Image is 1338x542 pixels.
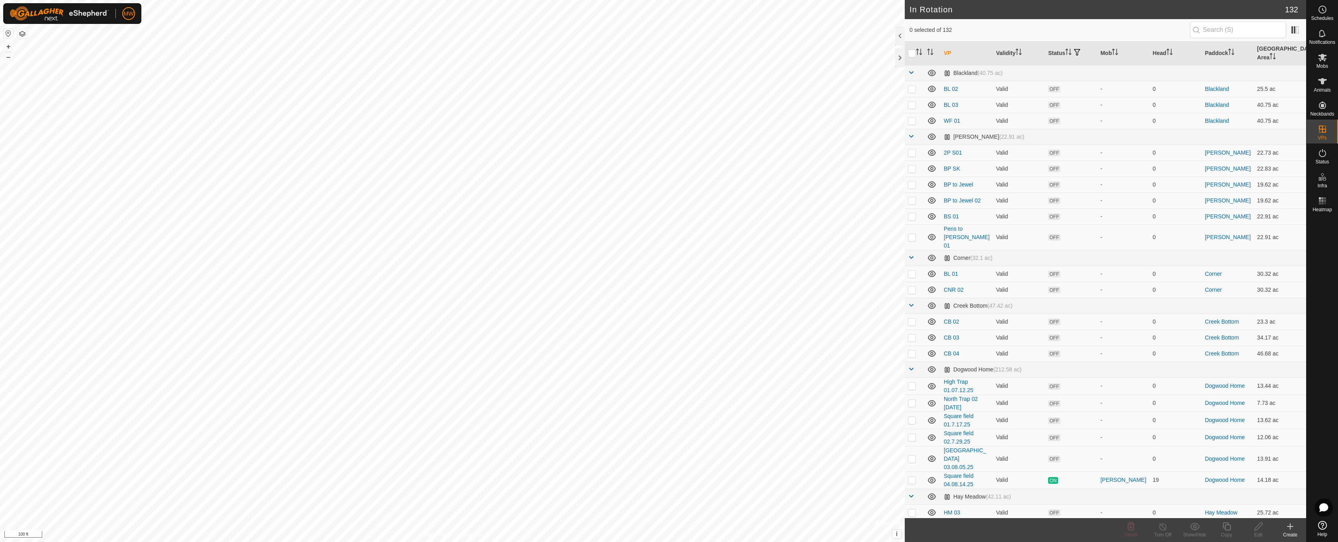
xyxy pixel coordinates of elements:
[1100,196,1146,205] div: -
[993,266,1045,282] td: Valid
[1147,531,1179,538] div: Turn Off
[1314,88,1331,92] span: Animals
[1205,417,1245,423] a: Dogwood Home
[1100,318,1146,326] div: -
[1048,318,1060,325] span: OFF
[1254,471,1306,489] td: 14.18 ac
[993,346,1045,361] td: Valid
[1097,41,1149,65] th: Mob
[1254,41,1306,65] th: [GEOGRAPHIC_DATA] Area
[993,395,1045,412] td: Valid
[944,70,1003,77] div: Blackland
[4,42,13,51] button: +
[1048,417,1060,424] span: OFF
[10,6,109,21] img: Gallagher Logo
[944,102,958,108] a: BL 03
[896,530,898,537] span: i
[1254,113,1306,129] td: 40.75 ac
[1048,456,1060,462] span: OFF
[1150,208,1202,224] td: 0
[944,255,992,261] div: Corner
[1202,41,1254,65] th: Paddock
[1150,97,1202,113] td: 0
[910,26,1190,34] span: 0 selected of 132
[944,396,978,410] a: North Trap 02 [DATE]
[944,226,990,249] a: Pens to [PERSON_NAME] 01
[1254,346,1306,361] td: 46.68 ac
[18,29,27,39] button: Map Layers
[1150,412,1202,429] td: 0
[1205,118,1229,124] a: Blackland
[1254,412,1306,429] td: 13.62 ac
[1100,334,1146,342] div: -
[1048,434,1060,441] span: OFF
[1100,149,1146,157] div: -
[1205,234,1251,240] a: [PERSON_NAME]
[460,532,484,539] a: Contact Us
[1205,318,1239,325] a: Creek Bottom
[1254,429,1306,446] td: 12.06 ac
[1205,456,1245,462] a: Dogwood Home
[993,161,1045,177] td: Valid
[1317,183,1327,188] span: Infra
[1150,446,1202,471] td: 0
[993,192,1045,208] td: Valid
[1150,377,1202,395] td: 0
[421,532,451,539] a: Privacy Policy
[1205,165,1251,172] a: [PERSON_NAME]
[4,52,13,62] button: –
[1100,455,1146,463] div: -
[1254,192,1306,208] td: 19.62 ac
[1205,271,1222,277] a: Corner
[1150,161,1202,177] td: 0
[1307,518,1338,540] a: Help
[944,350,959,357] a: CB 04
[993,429,1045,446] td: Valid
[1100,416,1146,424] div: -
[970,255,992,261] span: (32.1 ac)
[1048,350,1060,357] span: OFF
[944,118,960,124] a: WF 01
[944,473,974,487] a: Square field 04.08.14.25
[1045,41,1097,65] th: Status
[993,177,1045,192] td: Valid
[1254,97,1306,113] td: 40.75 ac
[1048,383,1060,390] span: OFF
[1150,429,1202,446] td: 0
[999,134,1024,140] span: (22.91 ac)
[1112,50,1118,56] p-sorticon: Activate to sort
[1254,81,1306,97] td: 25.5 ac
[1205,86,1229,92] a: Blackland
[1242,531,1274,538] div: Edit
[1211,531,1242,538] div: Copy
[993,314,1045,330] td: Valid
[1100,181,1146,189] div: -
[1311,16,1333,21] span: Schedules
[1150,471,1202,489] td: 19
[1100,433,1146,442] div: -
[1150,41,1202,65] th: Head
[993,471,1045,489] td: Valid
[1048,86,1060,92] span: OFF
[993,446,1045,471] td: Valid
[916,50,922,56] p-sorticon: Activate to sort
[993,282,1045,298] td: Valid
[1048,213,1060,220] span: OFF
[1205,350,1239,357] a: Creek Bottom
[892,530,901,538] button: i
[944,509,960,516] a: HM 03
[988,302,1013,309] span: (47.42 ac)
[1318,135,1326,140] span: VPs
[1205,477,1245,483] a: Dogwood Home
[1048,181,1060,188] span: OFF
[1048,102,1060,108] span: OFF
[1124,532,1138,538] span: Delete
[1309,40,1335,45] span: Notifications
[993,81,1045,97] td: Valid
[1048,118,1060,124] span: OFF
[1205,181,1251,188] a: [PERSON_NAME]
[1254,505,1306,520] td: 25.72 ac
[993,377,1045,395] td: Valid
[927,50,933,56] p-sorticon: Activate to sort
[1100,117,1146,125] div: -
